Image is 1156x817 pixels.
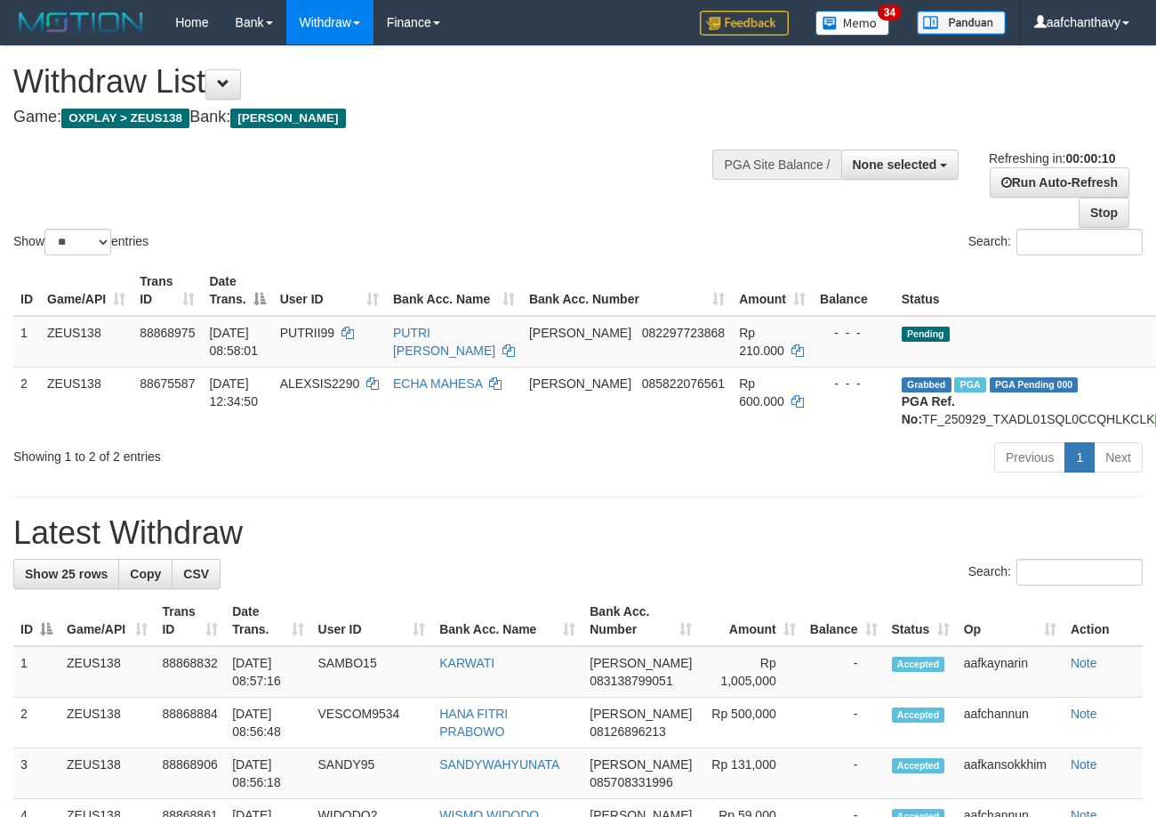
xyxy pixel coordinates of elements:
[183,567,209,581] span: CSV
[13,515,1143,551] h1: Latest Withdraw
[954,377,985,392] span: Marked by aafpengsreynich
[393,376,482,391] a: ECHA MAHESA
[994,442,1065,473] a: Previous
[393,326,495,358] a: PUTRI [PERSON_NAME]
[699,595,802,646] th: Amount: activate to sort column ascending
[815,11,890,36] img: Button%20Memo.svg
[225,595,310,646] th: Date Trans.: activate to sort column ascending
[803,595,885,646] th: Balance: activate to sort column ascending
[968,559,1143,586] label: Search:
[280,326,334,340] span: PUTRII99
[590,757,692,772] span: [PERSON_NAME]
[989,151,1115,166] span: Refreshing in:
[273,265,386,316] th: User ID: activate to sort column ascending
[311,698,433,748] td: VESCOM9534
[13,441,469,465] div: Showing 1 to 2 of 2 entries
[439,656,494,670] a: KARWATI
[130,567,161,581] span: Copy
[642,326,725,340] span: Copy 082297723868 to clipboard
[1094,442,1143,473] a: Next
[280,376,360,391] span: ALEXSIS2290
[40,367,132,435] td: ZEUS138
[13,9,149,36] img: MOTION_logo.png
[892,758,945,773] span: Accepted
[202,265,272,316] th: Date Trans.: activate to sort column descending
[13,559,119,589] a: Show 25 rows
[13,229,149,255] label: Show entries
[522,265,732,316] th: Bank Acc. Number: activate to sort column ascending
[13,748,60,799] td: 3
[140,376,195,391] span: 88675587
[902,394,955,426] b: PGA Ref. No:
[1079,198,1129,228] a: Stop
[803,698,885,748] td: -
[311,748,433,799] td: SANDY95
[642,376,725,391] span: Copy 085822076561 to clipboard
[885,595,957,646] th: Status: activate to sort column ascending
[13,316,40,368] td: 1
[957,646,1064,698] td: aafkaynarin
[990,377,1079,392] span: PGA Pending
[902,327,950,342] span: Pending
[841,150,959,180] button: None selected
[439,707,508,739] a: HANA FITRI PRABOWO
[699,698,802,748] td: Rp 500,000
[60,595,155,646] th: Game/API: activate to sort column ascending
[386,265,522,316] th: Bank Acc. Name: activate to sort column ascending
[968,229,1143,255] label: Search:
[60,646,155,698] td: ZEUS138
[155,698,225,748] td: 88868884
[439,757,559,772] a: SANDYWAHYUNATA
[311,646,433,698] td: SAMBO15
[700,11,789,36] img: Feedback.jpg
[25,567,108,581] span: Show 25 rows
[699,748,802,799] td: Rp 131,000
[13,64,753,100] h1: Withdraw List
[803,748,885,799] td: -
[132,265,202,316] th: Trans ID: activate to sort column ascending
[60,698,155,748] td: ZEUS138
[172,559,221,589] a: CSV
[957,748,1064,799] td: aafkansokkhim
[140,326,195,340] span: 88868975
[529,326,631,340] span: [PERSON_NAME]
[878,4,902,20] span: 34
[590,656,692,670] span: [PERSON_NAME]
[155,748,225,799] td: 88868906
[225,748,310,799] td: [DATE] 08:56:18
[118,559,173,589] a: Copy
[209,376,258,408] span: [DATE] 12:34:50
[529,376,631,391] span: [PERSON_NAME]
[40,265,132,316] th: Game/API: activate to sort column ascending
[60,748,155,799] td: ZEUS138
[13,595,60,646] th: ID: activate to sort column descending
[582,595,699,646] th: Bank Acc. Number: activate to sort column ascending
[1071,707,1097,721] a: Note
[732,265,813,316] th: Amount: activate to sort column ascending
[155,646,225,698] td: 88868832
[853,158,937,172] span: None selected
[225,646,310,698] td: [DATE] 08:57:16
[1071,757,1097,772] a: Note
[40,316,132,368] td: ZEUS138
[957,698,1064,748] td: aafchannun
[902,377,951,392] span: Grabbed
[917,11,1006,35] img: panduan.png
[820,324,887,342] div: - - -
[590,724,666,739] span: Copy 08126896213 to clipboard
[13,265,40,316] th: ID
[1064,442,1095,473] a: 1
[311,595,433,646] th: User ID: activate to sort column ascending
[739,326,784,358] span: Rp 210.000
[590,775,672,789] span: Copy 085708331996 to clipboard
[990,167,1129,198] a: Run Auto-Refresh
[590,674,672,688] span: Copy 083138799051 to clipboard
[590,707,692,721] span: [PERSON_NAME]
[699,646,802,698] td: Rp 1,005,000
[1065,151,1115,166] strong: 00:00:10
[813,265,895,316] th: Balance
[13,646,60,698] td: 1
[44,229,111,255] select: Showentries
[13,109,753,126] h4: Game: Bank:
[739,376,784,408] span: Rp 600.000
